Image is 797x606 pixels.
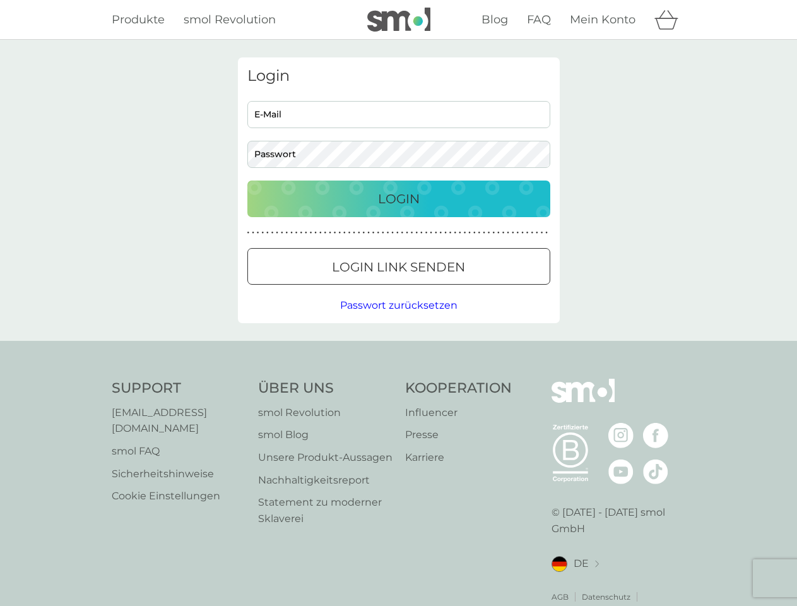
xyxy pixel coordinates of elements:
[252,230,254,236] p: ●
[517,230,519,236] p: ●
[112,488,245,504] a: Cookie Einstellungen
[112,443,245,460] a: smol FAQ
[481,13,508,27] span: Blog
[595,561,599,567] img: Standort auswählen
[541,230,543,236] p: ●
[261,230,264,236] p: ●
[512,230,514,236] p: ●
[112,11,165,29] a: Produkte
[295,230,298,236] p: ●
[319,230,322,236] p: ●
[521,230,524,236] p: ●
[405,379,512,398] h4: Kooperation
[184,11,276,29] a: smol Revolution
[396,230,399,236] p: ●
[545,230,548,236] p: ●
[488,230,490,236] p: ●
[405,405,512,421] a: Influencer
[258,472,393,489] p: Nachhaltigkeitsreport
[258,405,393,421] a: smol Revolution
[324,230,327,236] p: ●
[258,494,393,526] a: Statement zu moderner Sklaverei
[492,230,495,236] p: ●
[643,423,668,448] img: besuche die smol Facebook Seite
[387,230,389,236] p: ●
[258,427,393,443] a: smol Blog
[406,230,408,236] p: ●
[570,13,635,27] span: Mein Konto
[353,230,355,236] p: ●
[184,13,276,27] span: smol Revolution
[372,230,375,236] p: ●
[527,13,551,27] span: FAQ
[502,230,505,236] p: ●
[258,449,393,466] a: Unsere Produkt‑Aussagen
[367,8,430,32] img: smol
[348,230,351,236] p: ●
[112,405,245,437] a: [EMAIL_ADDRESS][DOMAIN_NAME]
[334,230,336,236] p: ●
[363,230,365,236] p: ●
[391,230,394,236] p: ●
[444,230,447,236] p: ●
[405,449,512,466] a: Karriere
[247,230,250,236] p: ●
[266,230,269,236] p: ●
[112,379,245,398] h4: Support
[420,230,423,236] p: ●
[552,379,615,422] img: smol
[536,230,538,236] p: ●
[247,67,550,85] h3: Login
[552,591,569,603] a: AGB
[247,181,550,217] button: Login
[570,11,635,29] a: Mein Konto
[464,230,466,236] p: ●
[478,230,481,236] p: ●
[258,379,393,398] h4: Über Uns
[367,230,370,236] p: ●
[440,230,442,236] p: ●
[401,230,404,236] p: ●
[497,230,500,236] p: ●
[449,230,452,236] p: ●
[405,427,512,443] a: Presse
[552,504,685,537] p: © [DATE] - [DATE] smol GmbH
[314,230,317,236] p: ●
[247,248,550,285] button: Login Link senden
[329,230,331,236] p: ●
[310,230,312,236] p: ●
[608,423,634,448] img: besuche die smol Instagram Seite
[552,556,567,572] img: DE flag
[608,459,634,484] img: besuche die smol YouTube Seite
[340,299,458,311] span: Passwort zurücksetzen
[112,13,165,27] span: Produkte
[526,230,529,236] p: ●
[527,11,551,29] a: FAQ
[415,230,418,236] p: ●
[507,230,509,236] p: ●
[582,591,630,603] a: Datenschutz
[340,297,458,314] button: Passwort zurücksetzen
[358,230,360,236] p: ●
[435,230,437,236] p: ●
[483,230,485,236] p: ●
[574,555,589,572] span: DE
[332,257,465,277] p: Login Link senden
[454,230,456,236] p: ●
[425,230,428,236] p: ●
[411,230,413,236] p: ●
[112,466,245,482] p: Sicherheitshinweise
[300,230,302,236] p: ●
[481,11,508,29] a: Blog
[305,230,307,236] p: ●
